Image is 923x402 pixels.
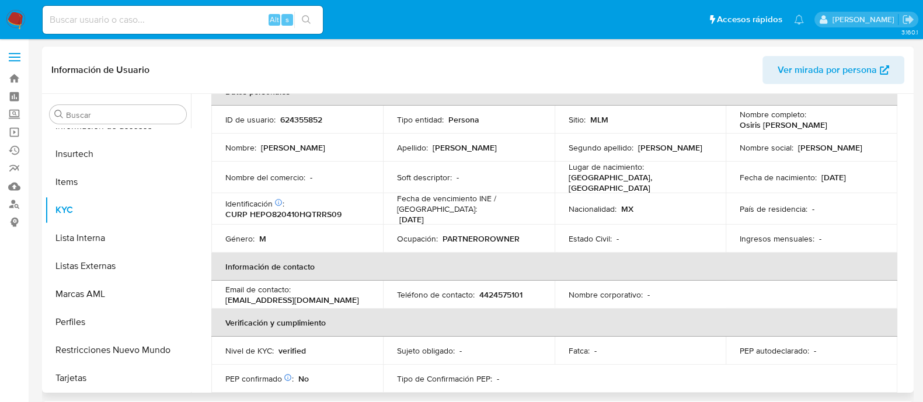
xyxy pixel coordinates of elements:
p: ID de usuario : [225,114,276,125]
p: Segundo apellido : [569,142,633,153]
a: Notificaciones [794,15,804,25]
p: [DATE] [821,172,846,183]
span: Ver mirada por persona [778,56,877,84]
p: Nombre corporativo : [569,289,643,300]
button: Items [45,168,191,196]
p: [GEOGRAPHIC_DATA], [GEOGRAPHIC_DATA] [569,172,708,193]
button: Insurtech [45,140,191,168]
p: Sitio : [569,114,586,125]
p: Ocupación : [397,233,438,244]
p: [EMAIL_ADDRESS][DOMAIN_NAME] [225,295,359,305]
p: 4424575101 [479,289,523,300]
p: - [459,345,462,356]
p: verified [278,345,306,356]
p: Género : [225,233,255,244]
p: PARTNEROROWNER [443,233,520,244]
button: search-icon [294,12,318,28]
p: [PERSON_NAME] [798,142,862,153]
span: Accesos rápidos [717,13,782,26]
p: - [457,172,459,183]
p: anamaria.arriagasanchez@mercadolibre.com.mx [832,14,898,25]
p: - [814,345,816,356]
p: PEP confirmado : [225,373,294,384]
p: - [819,233,821,244]
p: Nivel de KYC : [225,345,274,356]
button: Perfiles [45,308,191,336]
p: Tipo entidad : [397,114,444,125]
p: [DATE] [399,214,424,225]
span: s [285,14,289,25]
p: Fecha de vencimiento INE / [GEOGRAPHIC_DATA] : [397,193,541,214]
p: Nacionalidad : [569,204,617,214]
p: - [617,233,619,244]
p: Nombre completo : [740,109,806,120]
button: Marcas AML [45,280,191,308]
input: Buscar [66,110,182,120]
p: País de residencia : [740,204,807,214]
button: Restricciones Nuevo Mundo [45,336,191,364]
p: - [594,345,597,356]
p: Tipo de Confirmación PEP : [397,373,492,384]
p: [PERSON_NAME] [261,142,325,153]
p: MX [621,204,633,214]
p: Fatca : [569,345,590,356]
p: Persona [448,114,479,125]
button: Buscar [54,110,64,119]
th: Información de contacto [211,253,897,281]
p: Nombre : [225,142,256,153]
p: 624355852 [280,114,322,125]
p: Email de contacto : [225,284,291,295]
input: Buscar usuario o caso... [43,12,323,27]
button: Tarjetas [45,364,191,392]
p: PEP autodeclarado : [740,345,809,356]
p: Nombre del comercio : [225,172,305,183]
button: KYC [45,196,191,224]
p: Ingresos mensuales : [740,233,814,244]
button: Listas Externas [45,252,191,280]
p: [PERSON_NAME] [638,142,702,153]
p: - [647,289,650,300]
p: No [298,373,309,384]
p: M [259,233,266,244]
p: MLM [590,114,608,125]
p: - [812,204,814,214]
p: Identificación : [225,198,284,209]
p: Apellido : [397,142,428,153]
p: Sujeto obligado : [397,345,455,356]
p: Soft descriptor : [397,172,452,183]
p: Teléfono de contacto : [397,289,475,300]
p: Lugar de nacimiento : [569,162,644,172]
p: [PERSON_NAME] [433,142,497,153]
p: Fecha de nacimiento : [740,172,817,183]
span: Alt [270,14,279,25]
p: Osiris [PERSON_NAME] [740,120,827,130]
p: Estado Civil : [569,233,612,244]
p: CURP HEPO820410HQTRRS09 [225,209,342,219]
a: Salir [902,13,914,26]
p: - [497,373,499,384]
th: Verificación y cumplimiento [211,309,897,337]
p: - [310,172,312,183]
p: Nombre social : [740,142,793,153]
button: Lista Interna [45,224,191,252]
h1: Información de Usuario [51,64,149,76]
button: Ver mirada por persona [762,56,904,84]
